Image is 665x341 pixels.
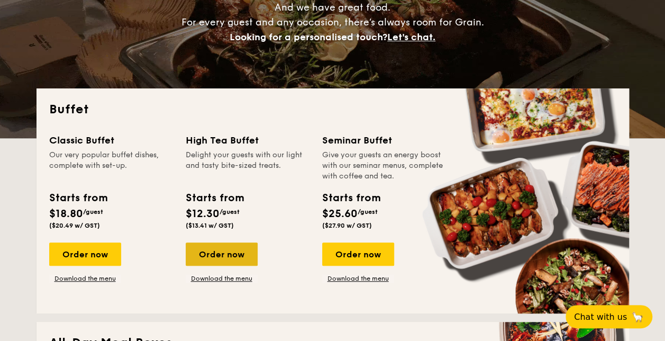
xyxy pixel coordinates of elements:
[49,274,121,283] a: Download the menu
[49,133,173,148] div: Classic Buffet
[322,133,446,148] div: Seminar Buffet
[574,312,627,322] span: Chat with us
[322,274,394,283] a: Download the menu
[49,101,616,118] h2: Buffet
[186,222,234,229] span: ($13.41 w/ GST)
[181,2,484,43] span: And we have great food. For every guest and any occasion, there’s always room for Grain.
[49,190,107,206] div: Starts from
[566,305,652,328] button: Chat with us🦙
[186,190,243,206] div: Starts from
[322,208,358,220] span: $25.60
[186,133,309,148] div: High Tea Buffet
[186,208,220,220] span: $12.30
[387,31,435,43] span: Let's chat.
[186,150,309,182] div: Delight your guests with our light and tasty bite-sized treats.
[49,150,173,182] div: Our very popular buffet dishes, complete with set-up.
[83,208,103,216] span: /guest
[220,208,240,216] span: /guest
[358,208,378,216] span: /guest
[49,208,83,220] span: $18.80
[49,222,100,229] span: ($20.49 w/ GST)
[631,311,644,323] span: 🦙
[322,150,446,182] div: Give your guests an energy boost with our seminar menus, complete with coffee and tea.
[322,222,372,229] span: ($27.90 w/ GST)
[322,190,380,206] div: Starts from
[230,31,387,43] span: Looking for a personalised touch?
[186,243,258,266] div: Order now
[322,243,394,266] div: Order now
[49,243,121,266] div: Order now
[186,274,258,283] a: Download the menu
